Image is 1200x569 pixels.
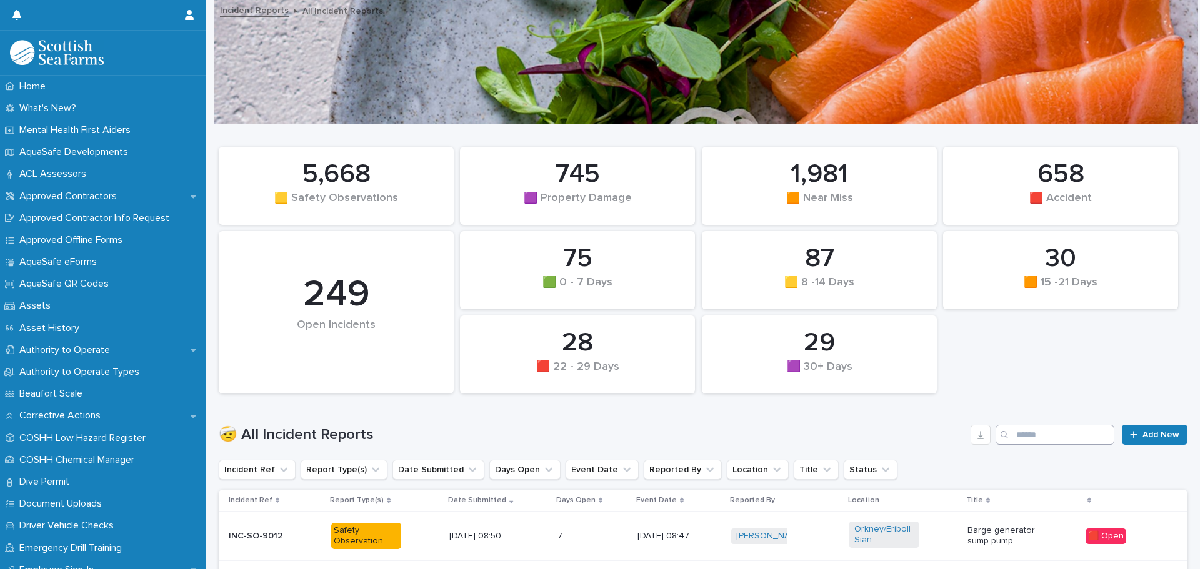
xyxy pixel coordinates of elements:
[229,531,298,542] p: INC-SO-9012
[301,460,387,480] button: Report Type(s)
[14,300,61,312] p: Assets
[723,327,916,359] div: 29
[240,319,432,358] div: Open Incidents
[481,276,674,302] div: 🟩 0 - 7 Days
[14,410,111,422] p: Corrective Actions
[723,192,916,218] div: 🟧 Near Miss
[723,360,916,387] div: 🟪 30+ Days
[14,344,120,356] p: Authority to Operate
[557,528,565,542] p: 7
[736,531,804,542] a: [PERSON_NAME]
[14,190,127,202] p: Approved Contractors
[14,168,96,180] p: ACL Assessors
[219,426,966,444] h1: 🤕 All Incident Reports
[723,243,916,274] div: 87
[14,278,119,290] p: AquaSafe QR Codes
[964,192,1157,218] div: 🟥 Accident
[220,2,289,17] a: Incident Reports
[449,531,519,542] p: [DATE] 08:50
[481,243,674,274] div: 75
[240,192,432,218] div: 🟨 Safety Observations
[723,276,916,302] div: 🟨 8 -14 Days
[392,460,484,480] button: Date Submitted
[967,525,1037,547] p: Barge generator sump pump
[14,212,179,224] p: Approved Contractor Info Request
[14,124,141,136] p: Mental Health First Aiders
[730,493,775,507] p: Reported By
[14,388,92,400] p: Beaufort Scale
[489,460,561,480] button: Days Open
[229,493,272,507] p: Incident Ref
[644,460,722,480] button: Reported By
[556,493,596,507] p: Days Open
[481,327,674,359] div: 28
[14,366,149,378] p: Authority to Operate Types
[14,542,132,554] p: Emergency Drill Training
[219,512,1187,561] tr: INC-SO-9012Safety Observation[DATE] 08:5077 [DATE] 08:47[PERSON_NAME] Orkney/Eriboll Sian Barge g...
[14,432,156,444] p: COSHH Low Hazard Register
[964,243,1157,274] div: 30
[302,3,383,17] p: All Incident Reports
[481,192,674,218] div: 🟪 Property Damage
[964,159,1157,190] div: 658
[330,493,384,507] p: Report Type(s)
[966,493,983,507] p: Title
[14,102,86,114] p: What's New?
[636,493,677,507] p: Event Date
[1122,425,1187,445] a: Add New
[996,425,1114,445] input: Search
[566,460,639,480] button: Event Date
[854,524,914,545] a: Orkney/Eriboll Sian
[14,520,124,532] p: Driver Vehicle Checks
[14,476,79,488] p: Dive Permit
[240,159,432,190] div: 5,668
[240,272,432,317] div: 249
[14,498,112,510] p: Document Uploads
[637,531,707,542] p: [DATE] 08:47
[848,493,879,507] p: Location
[10,40,104,65] img: bPIBxiqnSb2ggTQWdOVV
[1142,430,1179,439] span: Add New
[14,454,144,466] p: COSHH Chemical Manager
[331,523,401,549] div: Safety Observation
[14,146,138,158] p: AquaSafe Developments
[14,234,132,246] p: Approved Offline Forms
[14,256,107,268] p: AquaSafe eForms
[844,460,897,480] button: Status
[219,460,296,480] button: Incident Ref
[964,276,1157,302] div: 🟧 15 -21 Days
[14,322,89,334] p: Asset History
[448,493,506,507] p: Date Submitted
[481,360,674,387] div: 🟥 22 - 29 Days
[481,159,674,190] div: 745
[1086,528,1126,544] div: 🟥 Open
[14,81,56,92] p: Home
[794,460,839,480] button: Title
[723,159,916,190] div: 1,981
[727,460,789,480] button: Location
